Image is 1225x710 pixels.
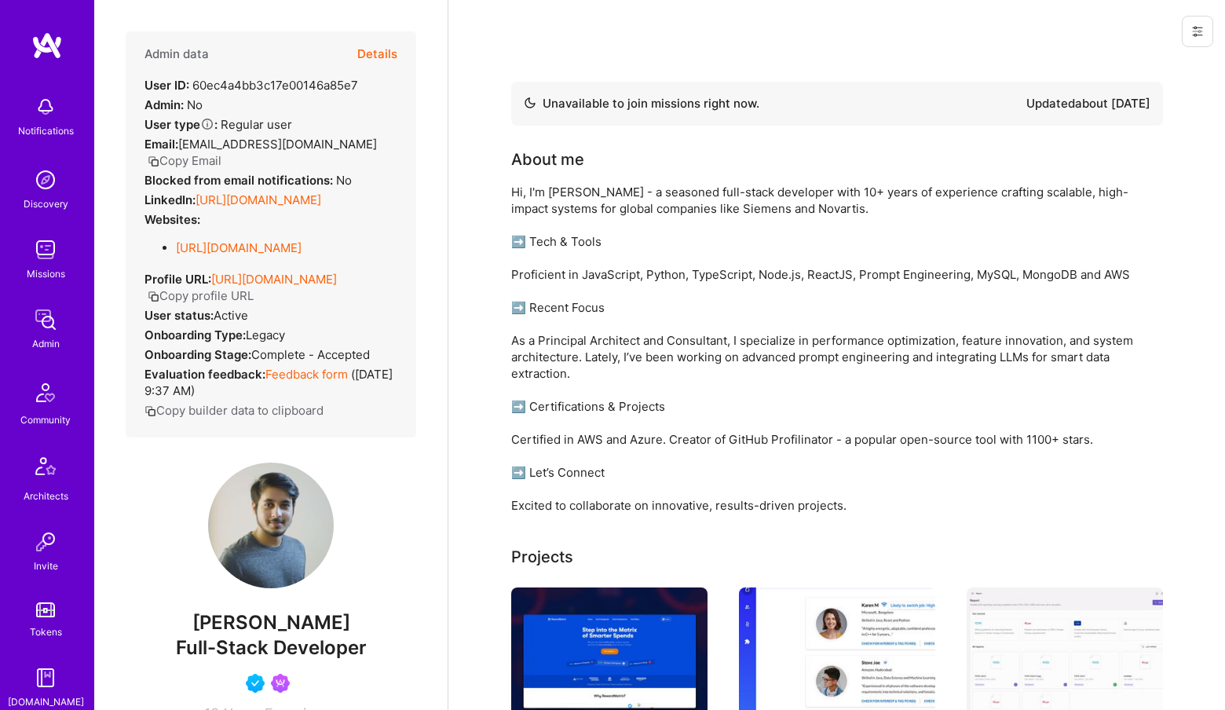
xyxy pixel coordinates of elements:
[524,94,759,113] div: Unavailable to join missions right now.
[176,240,302,255] a: [URL][DOMAIN_NAME]
[357,31,397,77] button: Details
[30,91,61,123] img: bell
[18,123,74,139] div: Notifications
[30,234,61,265] img: teamwork
[30,526,61,558] img: Invite
[144,308,214,323] strong: User status:
[524,97,536,109] img: Availability
[30,624,62,640] div: Tokens
[144,137,178,152] strong: Email:
[144,117,218,132] strong: User type :
[178,137,377,152] span: [EMAIL_ADDRESS][DOMAIN_NAME]
[24,488,68,504] div: Architects
[251,347,370,362] span: Complete - Accepted
[144,97,184,112] strong: Admin:
[144,97,203,113] div: No
[271,674,290,693] img: Been on Mission
[144,272,211,287] strong: Profile URL:
[144,347,251,362] strong: Onboarding Stage:
[27,374,64,412] img: Community
[144,367,265,382] strong: Evaluation feedback:
[246,674,265,693] img: Vetted A.Teamer
[196,192,321,207] a: [URL][DOMAIN_NAME]
[144,173,336,188] strong: Blocked from email notifications:
[144,402,324,419] button: Copy builder data to clipboard
[34,558,58,574] div: Invite
[144,328,246,342] strong: Onboarding Type:
[144,212,200,227] strong: Websites:
[144,366,397,399] div: ( [DATE] 9:37 AM )
[32,335,60,352] div: Admin
[144,192,196,207] strong: LinkedIn:
[30,304,61,335] img: admin teamwork
[27,450,64,488] img: Architects
[24,196,68,212] div: Discovery
[511,545,573,569] div: Projects
[214,308,248,323] span: Active
[20,412,71,428] div: Community
[1026,94,1150,113] div: Updated about [DATE]
[144,116,292,133] div: Regular user
[27,265,65,282] div: Missions
[511,184,1139,514] div: Hi, I'm [PERSON_NAME] - a seasoned full-stack developer with 10+ years of experience crafting sca...
[176,636,367,659] span: Full-Stack Developer
[144,405,156,417] i: icon Copy
[36,602,55,617] img: tokens
[30,164,61,196] img: discovery
[211,272,337,287] a: [URL][DOMAIN_NAME]
[148,156,159,167] i: icon Copy
[144,172,352,188] div: No
[246,328,285,342] span: legacy
[126,611,416,635] span: [PERSON_NAME]
[148,287,254,304] button: Copy profile URL
[8,694,84,710] div: [DOMAIN_NAME]
[144,78,189,93] strong: User ID:
[200,117,214,131] i: Help
[265,367,348,382] a: Feedback form
[208,463,334,588] img: User Avatar
[144,47,209,61] h4: Admin data
[511,148,584,171] div: About me
[148,291,159,302] i: icon Copy
[31,31,63,60] img: logo
[30,662,61,694] img: guide book
[144,77,358,93] div: 60ec4a4bb3c17e00146a85e7
[148,152,221,169] button: Copy Email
